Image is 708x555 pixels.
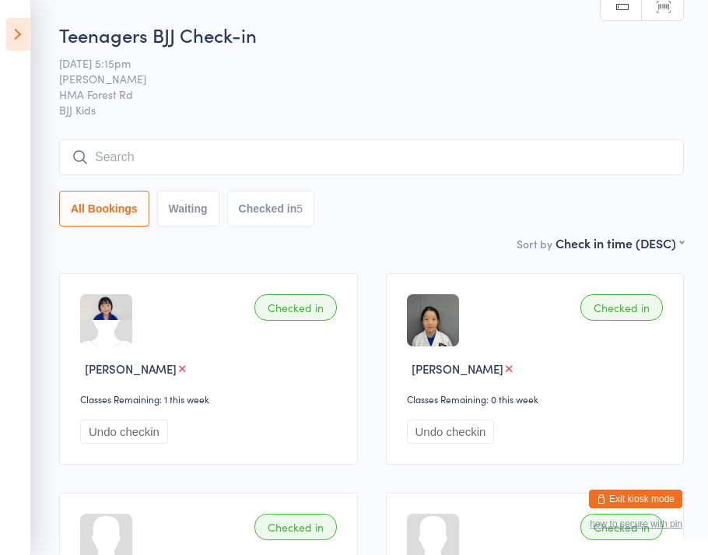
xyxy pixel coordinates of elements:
img: image1694154838.png [407,294,459,346]
button: Exit kiosk mode [589,490,682,508]
div: Checked in [254,514,337,540]
span: HMA Forest Rd [59,86,660,102]
div: Classes Remaining: 1 this week [80,392,342,406]
span: [PERSON_NAME] [412,360,503,377]
div: Checked in [580,514,663,540]
button: Undo checkin [80,420,168,444]
img: image1544055604.png [80,294,132,320]
h2: Teenagers BJJ Check-in [59,22,684,47]
span: BJJ Kids [59,102,684,118]
div: Check in time (DESC) [556,234,684,251]
input: Search [59,139,684,175]
button: All Bookings [59,191,149,227]
div: Classes Remaining: 0 this week [407,392,668,406]
div: 5 [296,202,303,215]
button: Waiting [157,191,219,227]
button: Undo checkin [407,420,495,444]
div: Checked in [254,294,337,321]
span: [PERSON_NAME] [85,360,177,377]
div: Checked in [580,294,663,321]
button: Checked in5 [227,191,315,227]
span: [DATE] 5:15pm [59,55,660,71]
button: how to secure with pin [590,518,682,529]
label: Sort by [517,236,552,251]
span: [PERSON_NAME] [59,71,660,86]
